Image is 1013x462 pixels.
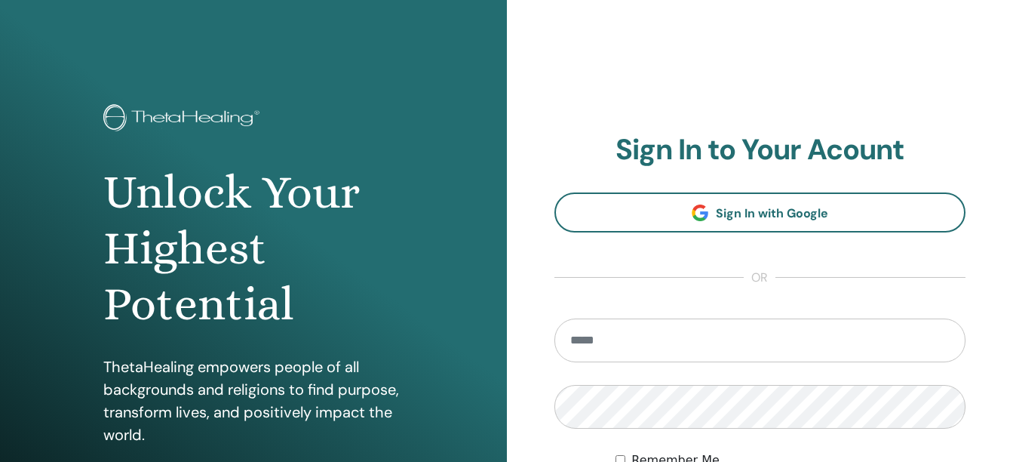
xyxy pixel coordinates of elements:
span: Sign In with Google [716,205,828,221]
h1: Unlock Your Highest Potential [103,165,404,333]
h2: Sign In to Your Acount [554,133,966,168]
p: ThetaHealing empowers people of all backgrounds and religions to find purpose, transform lives, a... [103,356,404,446]
span: or [744,269,775,287]
a: Sign In with Google [554,192,966,233]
